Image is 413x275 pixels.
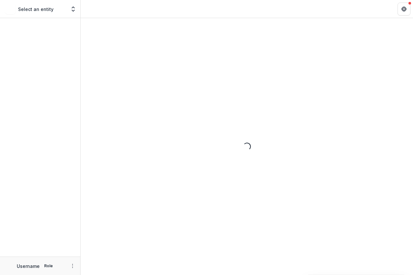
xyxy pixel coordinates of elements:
[42,263,55,269] p: Role
[69,3,78,15] button: Open entity switcher
[17,263,40,270] p: Username
[398,3,410,15] button: Get Help
[18,6,54,13] p: Select an entity
[69,262,76,270] button: More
